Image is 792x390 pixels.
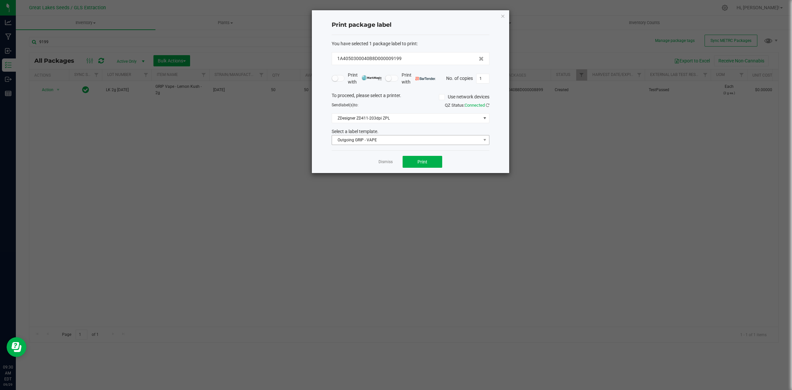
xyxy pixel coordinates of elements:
a: Dismiss [379,159,393,165]
span: Print with [402,72,436,86]
span: 1A4050300040B8D000009199 [337,55,402,62]
span: ZDesigner ZD411-203dpi ZPL [332,114,481,123]
div: To proceed, please select a printer. [327,92,494,102]
button: Print [403,156,442,168]
img: bartender.png [415,77,436,80]
span: Print with [348,72,382,86]
span: Connected [465,103,485,108]
img: mark_magic_cybra.png [362,75,382,80]
span: Send to: [332,103,358,107]
span: QZ Status: [445,103,489,108]
label: Use network devices [439,93,489,100]
div: Select a label template. [327,128,494,135]
span: label(s) [341,103,354,107]
iframe: Resource center [7,337,26,357]
div: : [332,40,489,47]
span: You have selected 1 package label to print [332,41,417,46]
span: Outgoing GRIP - VAPE [332,135,481,145]
span: Print [417,159,427,164]
span: No. of copies [446,75,473,81]
h4: Print package label [332,21,489,29]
